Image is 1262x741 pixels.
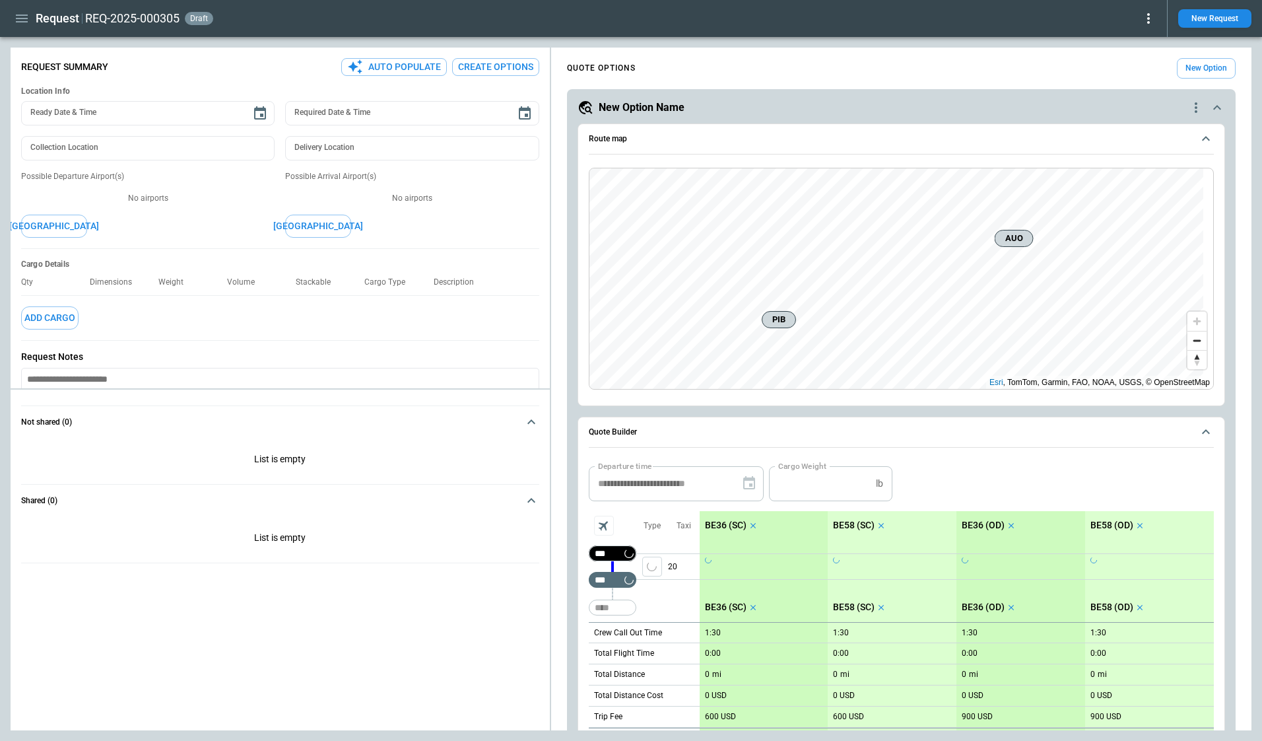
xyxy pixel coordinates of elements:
button: Auto Populate [341,58,447,76]
div: Not found [589,546,636,561]
canvas: Map [589,168,1203,390]
h6: Shared (0) [21,497,57,505]
h6: Quote Builder [589,428,637,437]
p: 0 [705,670,710,680]
p: BE58 (SC) [833,602,875,613]
p: Total Distance Cost [594,690,663,701]
h4: QUOTE OPTIONS [567,65,636,71]
p: Stackable [296,277,341,287]
p: Weight [158,277,194,287]
span: Type of sector [642,557,662,577]
h2: REQ-2025-000305 [85,11,180,26]
div: , TomTom, Garmin, FAO, NOAA, USGS, © OpenStreetMap [989,376,1210,389]
h6: Not shared (0) [21,418,72,427]
a: Esri [989,378,1003,387]
p: 0 [833,670,838,680]
span: Aircraft selection [594,516,614,536]
p: Qty [21,277,44,287]
p: 0:00 [1090,649,1106,658]
p: BE58 (OD) [1090,602,1133,613]
p: 0 USD [705,691,727,701]
span: draft [187,14,211,23]
p: 1:30 [962,628,978,638]
button: Quote Builder [589,417,1214,448]
p: 600 USD [833,712,864,722]
p: Possible Departure Airport(s) [21,171,275,182]
button: New Option [1177,58,1236,79]
p: Taxi [677,520,691,532]
span: AUO [1000,232,1027,245]
div: quote-option-actions [1188,100,1204,116]
p: 0:00 [833,649,849,658]
p: 1:30 [1090,628,1106,638]
p: BE36 (OD) [962,602,1005,613]
h6: Location Info [21,87,539,96]
div: Route map [589,168,1214,390]
div: Not shared (0) [21,516,539,563]
p: mi [840,669,849,680]
button: Zoom in [1187,312,1207,331]
div: Too short [589,600,636,616]
label: Departure time [598,460,652,472]
p: 1:30 [705,628,721,638]
p: No airports [21,193,275,204]
p: Volume [227,277,265,287]
button: Route map [589,124,1214,155]
button: Choose date [247,100,273,127]
h5: New Option Name [599,100,684,115]
p: 0:00 [962,649,978,658]
p: mi [712,669,721,680]
button: [GEOGRAPHIC_DATA] [285,215,351,238]
p: Dimensions [90,277,143,287]
p: BE58 (OD) [1090,520,1133,531]
button: Shared (0) [21,485,539,516]
p: 900 USD [1090,712,1121,722]
p: BE36 (SC) [705,520,747,531]
p: BE36 (SC) [705,602,747,613]
button: New Option Namequote-option-actions [578,100,1225,116]
p: 600 USD [705,712,736,722]
button: New Request [1178,9,1251,28]
p: Cargo Type [364,277,416,287]
button: Not shared (0) [21,406,539,438]
button: Add Cargo [21,306,79,330]
p: Description [434,277,484,287]
div: Too short [589,572,636,588]
p: Total Flight Time [594,648,654,659]
h6: Cargo Details [21,260,539,269]
div: Not shared (0) [21,438,539,484]
p: Trip Fee [594,711,622,723]
button: Choose date [512,100,538,127]
p: mi [1098,669,1107,680]
p: BE58 (SC) [833,520,875,531]
p: List is empty [21,438,539,484]
p: List is empty [21,516,539,563]
h1: Request [36,11,79,26]
p: 0 USD [833,691,855,701]
p: 0:00 [705,649,721,658]
p: BE36 (OD) [962,520,1005,531]
p: 0 USD [1090,691,1112,701]
h6: Route map [589,135,627,143]
p: Possible Arrival Airport(s) [285,171,539,182]
p: 0 USD [962,691,983,701]
span: PIB [768,313,790,326]
label: Cargo Weight [778,460,826,472]
p: lb [876,478,883,489]
button: Zoom out [1187,331,1207,350]
p: 0 [962,670,966,680]
p: mi [969,669,978,680]
p: 1:30 [833,628,849,638]
p: 0 [1090,670,1095,680]
p: 20 [668,554,700,579]
button: [GEOGRAPHIC_DATA] [21,215,87,238]
p: Total Distance [594,669,645,680]
p: Request Notes [21,351,539,363]
p: Request Summary [21,61,108,73]
p: Type [644,520,661,532]
button: left aligned [642,557,662,577]
p: 900 USD [962,712,993,722]
button: Reset bearing to north [1187,350,1207,369]
p: Crew Call Out Time [594,627,662,639]
button: Create Options [452,58,539,76]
